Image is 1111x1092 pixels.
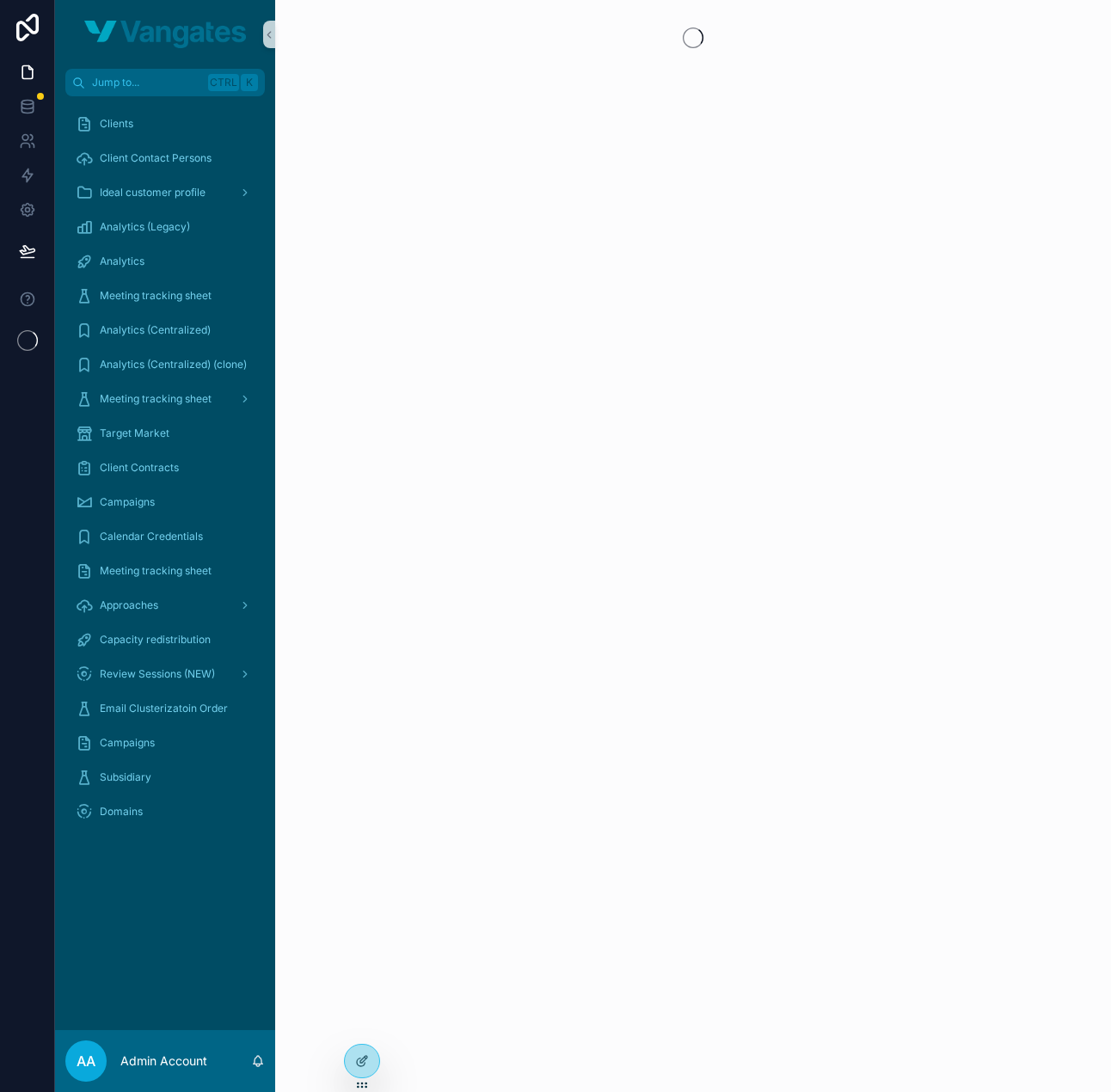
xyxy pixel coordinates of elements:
span: Approaches [100,598,158,612]
a: Review Sessions (NEW) [65,659,265,690]
a: Campaigns [65,727,265,758]
span: AA [77,1051,95,1071]
a: Meeting tracking sheet [65,555,265,586]
a: Client Contracts [65,452,265,483]
a: Subsidiary [65,762,265,793]
span: Analytics (Centralized) [100,323,211,337]
img: App logo [84,21,246,48]
span: Email Clusterizatoin Order [100,702,228,715]
a: Target Market [65,418,265,449]
span: Client Contact Persons [100,151,212,165]
span: Subsidiary [100,770,151,784]
a: Email Clusterizatoin Order [65,693,265,724]
span: Clients [100,117,133,131]
span: Campaigns [100,736,155,750]
a: Campaigns [65,487,265,518]
a: Clients [65,108,265,139]
a: Analytics (Legacy) [65,212,265,242]
span: K [242,76,256,89]
span: Analytics (Legacy) [100,220,190,234]
span: Calendar Credentials [100,530,203,543]
a: Client Contact Persons [65,143,265,174]
span: Meeting tracking sheet [100,289,212,303]
button: Jump to...CtrlK [65,69,265,96]
span: Meeting tracking sheet [100,392,212,406]
span: Domains [100,805,143,819]
a: Ideal customer profile [65,177,265,208]
div: scrollable content [55,96,275,850]
span: Client Contracts [100,461,179,475]
span: Ideal customer profile [100,186,206,199]
span: Analytics (Centralized) (clone) [100,358,247,371]
a: Analytics (Centralized) [65,315,265,346]
span: Review Sessions (NEW) [100,667,215,681]
span: Target Market [100,426,169,440]
a: Meeting tracking sheet [65,383,265,414]
span: Capacity redistribution [100,633,211,647]
span: Jump to... [92,76,201,89]
a: Domains [65,796,265,827]
span: Campaigns [100,495,155,509]
span: Ctrl [208,74,239,91]
p: Admin Account [120,1052,207,1070]
span: Analytics [100,255,144,268]
a: Analytics [65,246,265,277]
a: Calendar Credentials [65,521,265,552]
a: Approaches [65,590,265,621]
a: Analytics (Centralized) (clone) [65,349,265,380]
span: Meeting tracking sheet [100,564,212,578]
a: Capacity redistribution [65,624,265,655]
a: Meeting tracking sheet [65,280,265,311]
